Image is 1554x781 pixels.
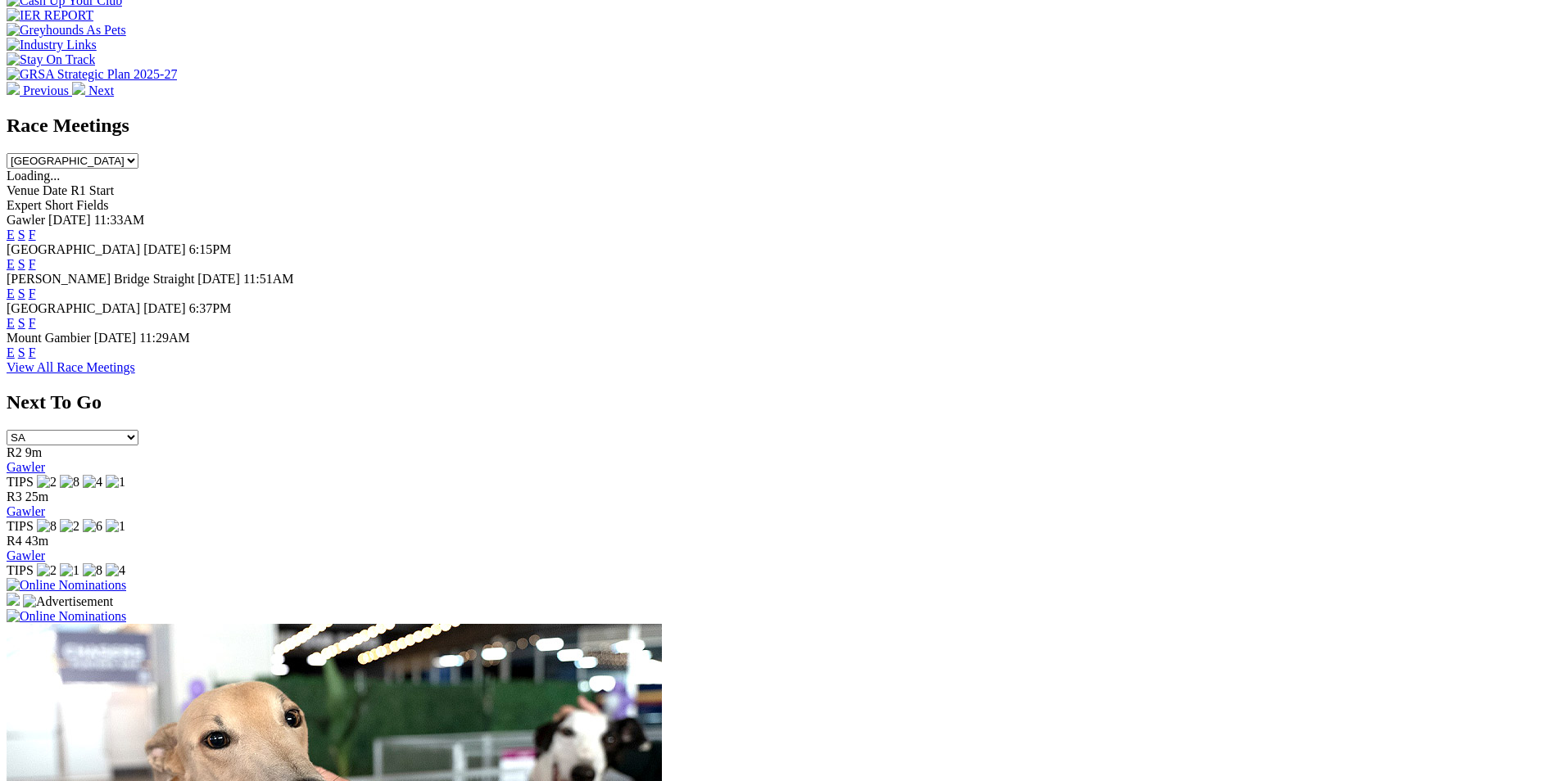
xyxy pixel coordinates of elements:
img: Advertisement [23,594,113,609]
img: Online Nominations [7,609,126,624]
a: View All Race Meetings [7,360,135,374]
span: Short [45,198,74,212]
a: E [7,287,15,300]
img: 15187_Greyhounds_GreysPlayCentral_Resize_SA_WebsiteBanner_300x115_2025.jpg [7,593,20,606]
img: 8 [83,563,102,578]
a: E [7,345,15,359]
a: F [29,228,36,242]
span: [DATE] [94,331,137,345]
a: F [29,287,36,300]
img: 4 [106,563,125,578]
span: Expert [7,198,42,212]
a: F [29,345,36,359]
a: S [18,287,25,300]
img: chevron-right-pager-white.svg [72,82,85,95]
span: Fields [76,198,108,212]
span: 6:15PM [189,242,232,256]
img: GRSA Strategic Plan 2025-27 [7,67,177,82]
span: 11:33AM [94,213,145,227]
span: [DATE] [143,301,186,315]
img: 1 [60,563,79,578]
span: Gawler [7,213,45,227]
a: Next [72,84,114,97]
span: Venue [7,183,39,197]
span: [GEOGRAPHIC_DATA] [7,242,140,256]
span: 11:51AM [243,272,294,286]
span: Date [43,183,67,197]
img: 2 [37,563,57,578]
span: TIPS [7,475,34,489]
img: Stay On Track [7,52,95,67]
span: Previous [23,84,69,97]
img: Online Nominations [7,578,126,593]
span: R2 [7,445,22,459]
a: S [18,316,25,330]
a: F [29,316,36,330]
img: 2 [60,519,79,534]
a: Gawler [7,549,45,562]
a: E [7,257,15,271]
span: 25m [25,490,48,503]
img: 4 [83,475,102,490]
a: E [7,228,15,242]
a: F [29,257,36,271]
a: Gawler [7,504,45,518]
a: S [18,257,25,271]
span: [DATE] [197,272,240,286]
span: R1 Start [70,183,114,197]
span: [DATE] [143,242,186,256]
span: 11:29AM [139,331,190,345]
img: IER REPORT [7,8,93,23]
a: S [18,345,25,359]
img: 2 [37,475,57,490]
a: S [18,228,25,242]
a: Gawler [7,460,45,474]
span: Mount Gambier [7,331,91,345]
span: R4 [7,534,22,548]
h2: Race Meetings [7,115,1547,137]
a: Previous [7,84,72,97]
a: E [7,316,15,330]
span: 9m [25,445,42,459]
img: 6 [83,519,102,534]
span: Loading... [7,169,60,183]
span: TIPS [7,563,34,577]
span: Next [88,84,114,97]
img: Industry Links [7,38,97,52]
span: [PERSON_NAME] Bridge Straight [7,272,194,286]
span: TIPS [7,519,34,533]
img: 1 [106,475,125,490]
span: 43m [25,534,48,548]
span: 6:37PM [189,301,232,315]
img: 1 [106,519,125,534]
span: R3 [7,490,22,503]
img: 8 [60,475,79,490]
img: 8 [37,519,57,534]
span: [GEOGRAPHIC_DATA] [7,301,140,315]
span: [DATE] [48,213,91,227]
img: Greyhounds As Pets [7,23,126,38]
h2: Next To Go [7,391,1547,413]
img: chevron-left-pager-white.svg [7,82,20,95]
